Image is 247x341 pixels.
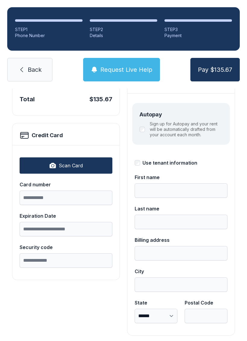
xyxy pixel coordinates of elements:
div: Use tenant information [142,159,197,166]
span: Request Live Help [100,65,152,74]
span: Pay $135.67 [198,65,232,74]
input: City [135,277,227,292]
select: State [135,309,177,323]
div: Autopay [139,110,223,119]
input: Billing address [135,246,227,260]
input: First name [135,183,227,198]
input: Postal Code [185,309,227,323]
div: STEP 1 [15,27,83,33]
div: Payment [164,33,232,39]
input: Security code [20,253,112,268]
h2: Credit Card [32,131,63,140]
span: Back [28,65,42,74]
div: $135.67 [89,95,112,103]
div: Security code [20,244,112,251]
input: Card number [20,191,112,205]
div: Expiration Date [20,212,112,219]
div: Billing address [135,236,227,244]
div: Last name [135,205,227,212]
input: Last name [135,215,227,229]
div: Phone Number [15,33,83,39]
div: First name [135,174,227,181]
div: STEP 2 [90,27,157,33]
div: Details [90,33,157,39]
input: Expiration Date [20,222,112,236]
div: STEP 3 [164,27,232,33]
div: State [135,299,177,306]
div: City [135,268,227,275]
div: Total [20,95,35,103]
div: Postal Code [185,299,227,306]
span: Scan Card [59,162,83,169]
label: Sign up for Autopay and your rent will be automatically drafted from your account each month. [150,121,223,137]
div: Card number [20,181,112,188]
